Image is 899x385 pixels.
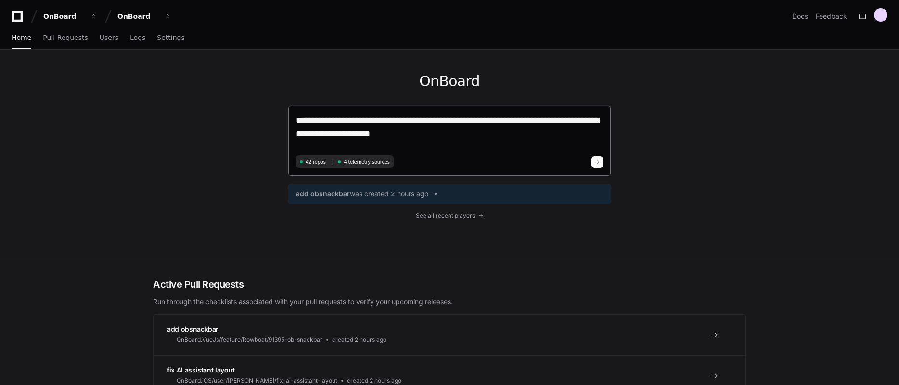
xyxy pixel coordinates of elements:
[130,35,145,40] span: Logs
[350,189,428,199] span: was created 2 hours ago
[153,297,746,307] p: Run through the checklists associated with your pull requests to verify your upcoming releases.
[416,212,475,219] span: See all recent players
[114,8,175,25] button: OnBoard
[288,73,611,90] h1: OnBoard
[12,27,31,49] a: Home
[347,377,401,385] span: created 2 hours ago
[100,27,118,49] a: Users
[167,325,218,333] span: add obsnackbar
[154,315,745,355] a: add obsnackbarOnBoard.VueJs/feature/Rowboat/91395-ob-snackbarcreated 2 hours ago
[288,212,611,219] a: See all recent players
[100,35,118,40] span: Users
[296,189,350,199] span: add obsnackbar
[157,35,184,40] span: Settings
[177,377,337,385] span: OnBoard.iOS/user/[PERSON_NAME]/fix-ai-assistant-layout
[43,35,88,40] span: Pull Requests
[12,35,31,40] span: Home
[296,189,603,199] a: add obsnackbarwas created 2 hours ago
[43,27,88,49] a: Pull Requests
[306,158,326,166] span: 42 repos
[792,12,808,21] a: Docs
[117,12,159,21] div: OnBoard
[816,12,847,21] button: Feedback
[344,158,389,166] span: 4 telemetry sources
[39,8,101,25] button: OnBoard
[332,336,386,344] span: created 2 hours ago
[130,27,145,49] a: Logs
[157,27,184,49] a: Settings
[43,12,85,21] div: OnBoard
[153,278,746,291] h2: Active Pull Requests
[177,336,322,344] span: OnBoard.VueJs/feature/Rowboat/91395-ob-snackbar
[167,366,235,374] span: fix AI assistant layout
